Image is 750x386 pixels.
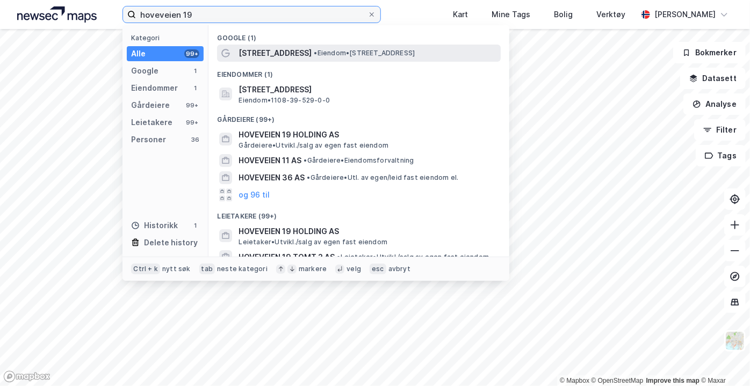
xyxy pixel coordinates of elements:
[191,221,199,230] div: 1
[199,264,215,274] div: tab
[131,64,158,77] div: Google
[239,96,330,105] span: Eiendom • 1108-39-529-0-0
[131,34,204,42] div: Kategori
[314,49,415,57] span: Eiendom • [STREET_ADDRESS]
[131,264,160,274] div: Ctrl + k
[307,173,458,182] span: Gårdeiere • Utl. av egen/leid fast eiendom el.
[239,47,312,60] span: [STREET_ADDRESS]
[683,93,746,115] button: Analyse
[239,238,387,246] span: Leietaker • Utvikl./salg av egen fast eiendom
[191,135,199,144] div: 36
[592,377,644,384] a: OpenStreetMap
[304,156,307,164] span: •
[131,219,178,232] div: Historikk
[239,128,496,141] span: HOVEVEIEN 19 HOLDING AS
[492,8,530,21] div: Mine Tags
[131,116,172,129] div: Leietakere
[680,68,746,89] button: Datasett
[239,141,388,150] span: Gårdeiere • Utvikl./salg av egen fast eiendom
[370,264,386,274] div: esc
[239,188,270,201] button: og 96 til
[654,8,716,21] div: [PERSON_NAME]
[673,42,746,63] button: Bokmerker
[646,377,699,384] a: Improve this map
[560,377,589,384] a: Mapbox
[694,119,746,141] button: Filter
[596,8,625,21] div: Verktøy
[239,225,496,238] span: HOVEVEIEN 19 HOLDING AS
[184,118,199,127] div: 99+
[337,253,489,261] span: Leietaker • Utvikl./salg av egen fast eiendom
[239,251,335,264] span: HOVEVEIEN 19 TOMT 2 AS
[239,154,301,167] span: HOVEVEIEN 11 AS
[184,101,199,110] div: 99+
[184,49,199,58] div: 99+
[3,370,51,383] a: Mapbox homepage
[337,253,340,261] span: •
[696,334,750,386] div: Kontrollprogram for chat
[131,47,146,60] div: Alle
[554,8,573,21] div: Bolig
[388,265,410,273] div: avbryt
[17,6,97,23] img: logo.a4113a55bc3d86da70a041830d287a7e.svg
[307,173,310,181] span: •
[162,265,191,273] div: nytt søk
[304,156,414,165] span: Gårdeiere • Eiendomsforvaltning
[314,49,317,57] span: •
[131,99,170,112] div: Gårdeiere
[191,67,199,75] div: 1
[136,6,367,23] input: Søk på adresse, matrikkel, gårdeiere, leietakere eller personer
[208,62,509,81] div: Eiendommer (1)
[347,265,361,273] div: velg
[696,334,750,386] iframe: Chat Widget
[239,171,305,184] span: HOVEVEIEN 36 AS
[144,236,198,249] div: Delete history
[208,107,509,126] div: Gårdeiere (99+)
[208,203,509,223] div: Leietakere (99+)
[131,133,166,146] div: Personer
[208,25,509,45] div: Google (1)
[191,84,199,92] div: 1
[217,265,268,273] div: neste kategori
[725,331,745,351] img: Z
[453,8,468,21] div: Kart
[696,145,746,166] button: Tags
[239,83,496,96] span: [STREET_ADDRESS]
[131,82,178,94] div: Eiendommer
[299,265,327,273] div: markere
